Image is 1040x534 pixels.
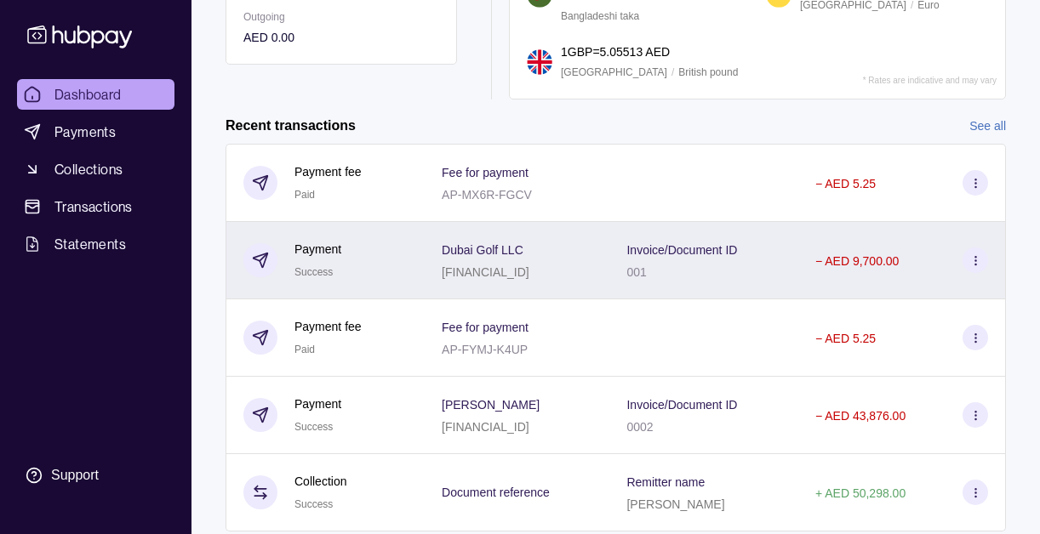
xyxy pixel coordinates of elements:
[527,49,552,75] img: gb
[626,475,705,489] p: Remitter name
[17,154,174,185] a: Collections
[863,76,997,85] p: * Rates are indicative and may vary
[815,254,899,268] p: − AED 9,700.00
[243,28,439,47] p: AED 0.00
[626,398,737,412] p: Invoice/Document ID
[54,159,123,179] span: Collections
[671,63,674,82] p: /
[442,420,529,434] p: [FINANCIAL_ID]
[442,398,540,412] p: [PERSON_NAME]
[294,162,362,181] p: Payment fee
[626,243,737,257] p: Invoice/Document ID
[17,191,174,222] a: Transactions
[54,84,122,105] span: Dashboard
[226,116,356,135] h2: Recent transactions
[294,395,341,413] p: Payment
[442,486,550,499] p: Document reference
[815,177,876,190] p: − AED 5.25
[294,240,341,258] p: Payment
[51,466,99,485] div: Support
[442,343,528,356] p: AP-FYMJ-K4UP
[17,229,174,259] a: Statements
[561,43,670,61] p: 1 GBP = 5.05513 AED
[561,7,639,26] p: Bangladeshi taka
[17,116,174,147] a: Payments
[626,420,653,434] p: 0002
[442,188,532,202] p: AP-MX6R-FGCV
[815,409,906,423] p: − AED 43,876.00
[442,166,529,179] p: Fee for payment
[17,457,174,493] a: Support
[294,498,333,510] span: Success
[294,189,315,201] span: Paid
[561,63,667,82] p: [GEOGRAPHIC_DATA]
[294,266,333,278] span: Success
[442,243,523,257] p: Dubai Golf LLC
[243,8,439,26] p: Outgoing
[815,332,876,345] p: − AED 5.25
[626,265,646,279] p: 001
[626,497,724,511] p: [PERSON_NAME]
[678,63,738,82] p: British pound
[54,122,116,142] span: Payments
[969,116,1006,135] a: See all
[54,196,133,217] span: Transactions
[294,344,315,355] span: Paid
[294,317,362,336] p: Payment fee
[17,79,174,110] a: Dashboard
[442,321,529,334] p: Fee for payment
[54,234,126,254] span: Statements
[815,486,906,500] p: + AED 50,298.00
[294,472,346,491] p: Collection
[294,421,333,433] span: Success
[442,265,529,279] p: [FINANCIAL_ID]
